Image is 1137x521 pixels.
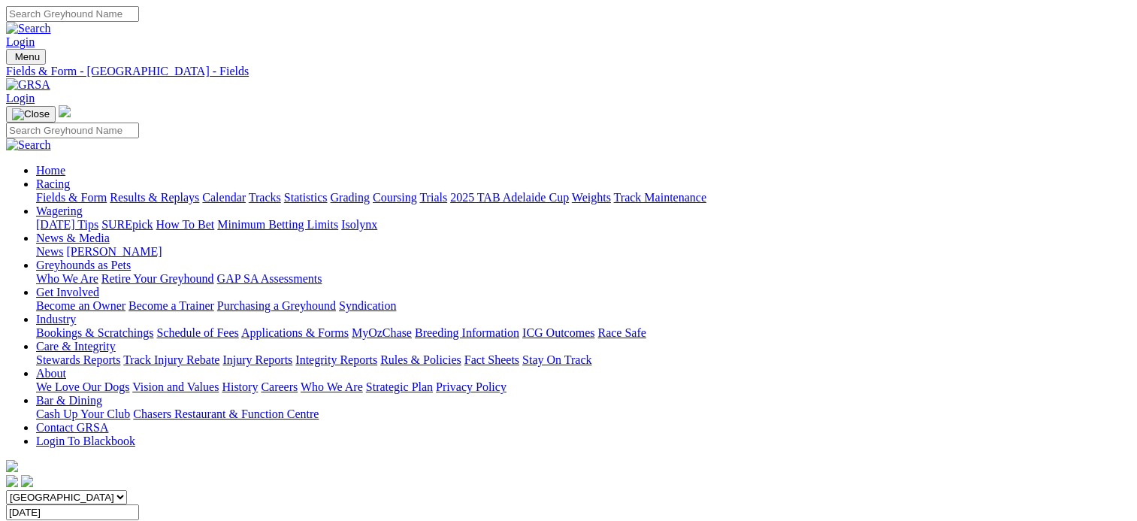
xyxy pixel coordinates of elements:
a: Wagering [36,204,83,217]
a: Bar & Dining [36,394,102,407]
a: News [36,245,63,258]
div: Wagering [36,218,1131,232]
a: Vision and Values [132,380,219,393]
input: Select date [6,504,139,520]
a: Integrity Reports [295,353,377,366]
a: Stewards Reports [36,353,120,366]
a: Tracks [249,191,281,204]
a: Syndication [339,299,396,312]
a: Care & Integrity [36,340,116,353]
span: Menu [15,51,40,62]
a: Login [6,92,35,105]
a: Contact GRSA [36,421,108,434]
div: About [36,380,1131,394]
a: We Love Our Dogs [36,380,129,393]
a: Statistics [284,191,328,204]
a: Industry [36,313,76,326]
a: Coursing [373,191,417,204]
a: MyOzChase [352,326,412,339]
a: Schedule of Fees [156,326,238,339]
button: Toggle navigation [6,106,56,123]
a: Trials [419,191,447,204]
img: logo-grsa-white.png [59,105,71,117]
a: Breeding Information [415,326,519,339]
a: GAP SA Assessments [217,272,322,285]
a: Applications & Forms [241,326,349,339]
a: About [36,367,66,380]
a: Weights [572,191,611,204]
a: Bookings & Scratchings [36,326,153,339]
a: Racing [36,177,70,190]
div: Racing [36,191,1131,204]
a: Chasers Restaurant & Function Centre [133,407,319,420]
a: 2025 TAB Adelaide Cup [450,191,569,204]
a: Fact Sheets [464,353,519,366]
div: Bar & Dining [36,407,1131,421]
img: Close [12,108,50,120]
a: [DATE] Tips [36,218,98,231]
a: History [222,380,258,393]
div: Get Involved [36,299,1131,313]
div: Industry [36,326,1131,340]
img: facebook.svg [6,475,18,487]
a: Who We Are [36,272,98,285]
a: Become a Trainer [129,299,214,312]
a: Home [36,164,65,177]
a: Strategic Plan [366,380,433,393]
a: Minimum Betting Limits [217,218,338,231]
a: Fields & Form [36,191,107,204]
img: logo-grsa-white.png [6,460,18,472]
img: twitter.svg [21,475,33,487]
a: Track Injury Rebate [123,353,219,366]
a: [PERSON_NAME] [66,245,162,258]
a: Careers [261,380,298,393]
a: Become an Owner [36,299,125,312]
a: Race Safe [597,326,646,339]
a: Who We Are [301,380,363,393]
img: Search [6,138,51,152]
a: Injury Reports [222,353,292,366]
a: Rules & Policies [380,353,461,366]
div: Greyhounds as Pets [36,272,1131,286]
a: Isolynx [341,218,377,231]
a: Cash Up Your Club [36,407,130,420]
a: Get Involved [36,286,99,298]
a: Grading [331,191,370,204]
input: Search [6,6,139,22]
a: ICG Outcomes [522,326,594,339]
input: Search [6,123,139,138]
a: Results & Replays [110,191,199,204]
a: Greyhounds as Pets [36,259,131,271]
img: GRSA [6,78,50,92]
div: Care & Integrity [36,353,1131,367]
img: Search [6,22,51,35]
a: Retire Your Greyhound [101,272,214,285]
a: Stay On Track [522,353,591,366]
button: Toggle navigation [6,49,46,65]
a: Track Maintenance [614,191,706,204]
a: Login [6,35,35,48]
a: Calendar [202,191,246,204]
div: News & Media [36,245,1131,259]
a: How To Bet [156,218,215,231]
a: Login To Blackbook [36,435,135,447]
a: Fields & Form - [GEOGRAPHIC_DATA] - Fields [6,65,1131,78]
a: Purchasing a Greyhound [217,299,336,312]
a: News & Media [36,232,110,244]
a: SUREpick [101,218,153,231]
a: Privacy Policy [436,380,507,393]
